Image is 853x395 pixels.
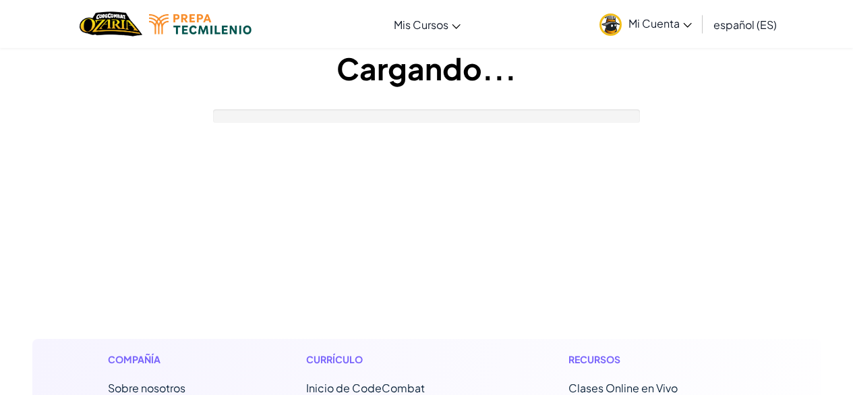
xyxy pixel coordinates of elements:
[394,18,448,32] span: Mis Cursos
[108,352,220,367] h1: Compañía
[713,18,777,32] span: español (ES)
[108,381,185,395] a: Sobre nosotros
[306,352,483,367] h1: Currículo
[387,6,467,43] a: Mis Cursos
[306,381,425,395] span: Inicio de CodeCombat
[593,3,699,45] a: Mi Cuenta
[707,6,784,43] a: español (ES)
[80,10,142,38] a: Ozaria by CodeCombat logo
[628,16,692,30] span: Mi Cuenta
[80,10,142,38] img: Home
[599,14,622,36] img: avatar
[149,14,252,34] img: Tecmilenio logo
[568,381,678,395] a: Clases Online en Vivo
[568,352,746,367] h1: Recursos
